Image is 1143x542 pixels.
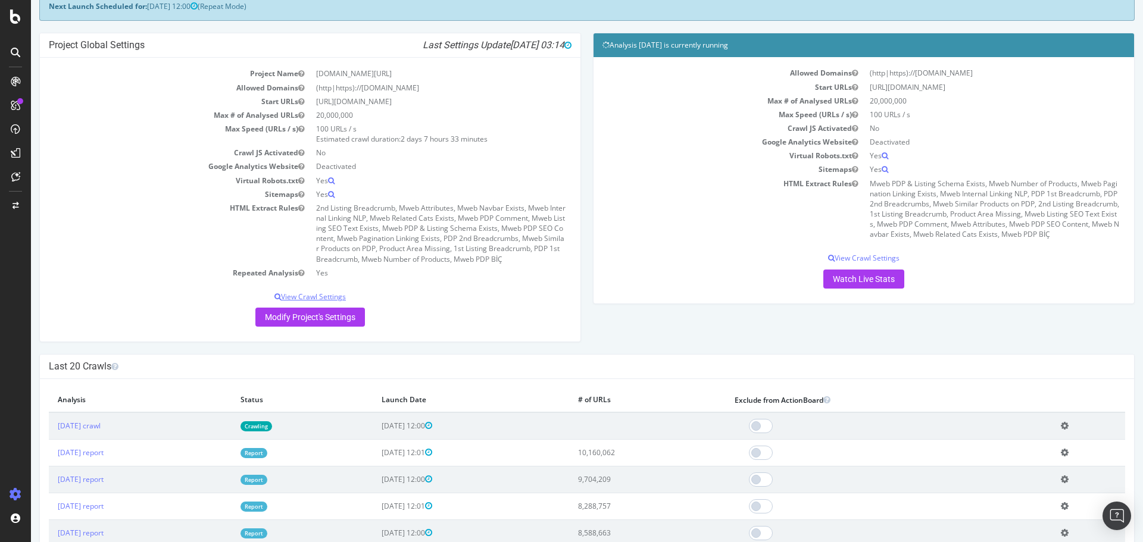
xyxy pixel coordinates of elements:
[351,421,401,431] span: [DATE] 12:00
[833,135,1094,149] td: Deactivated
[279,146,541,159] td: No
[351,474,401,484] span: [DATE] 12:00
[27,421,70,431] a: [DATE] crawl
[279,201,541,266] td: 2nd Listing Breadcrumb, Mweb Attributes, Mweb Navbar Exists, Mweb Internal Linking NLP, Mweb Rela...
[18,39,541,51] h4: Project Global Settings
[201,388,342,412] th: Status
[351,528,401,538] span: [DATE] 12:00
[27,528,73,538] a: [DATE] report
[18,81,279,95] td: Allowed Domains
[18,108,279,122] td: Max # of Analysed URLs
[279,174,541,187] td: Yes
[116,1,167,11] span: [DATE] 12:00
[210,502,236,512] a: Report
[279,81,541,95] td: (http|https)://[DOMAIN_NAME]
[538,466,695,493] td: 9,704,209
[538,493,695,519] td: 8,288,757
[18,174,279,187] td: Virtual Robots.txt
[18,266,279,280] td: Repeated Analysis
[571,121,833,135] td: Crawl JS Activated
[224,308,334,327] a: Modify Project's Settings
[18,201,279,266] td: HTML Extract Rules
[18,67,279,80] td: Project Name
[18,159,279,173] td: Google Analytics Website
[571,177,833,242] td: HTML Extract Rules
[479,39,541,51] span: [DATE] 03:14
[279,266,541,280] td: Yes
[279,108,541,122] td: 20,000,000
[571,162,833,176] td: Sitemaps
[279,67,541,80] td: [DOMAIN_NAME][URL]
[833,162,1094,176] td: Yes
[279,187,541,201] td: Yes
[833,121,1094,135] td: No
[571,253,1094,263] p: View Crawl Settings
[695,388,1020,412] th: Exclude from ActionBoard
[18,1,116,11] strong: Next Launch Scheduled for:
[571,108,833,121] td: Max Speed (URLs / s)
[538,388,695,412] th: # of URLs
[18,122,279,146] td: Max Speed (URLs / s)
[392,39,541,51] i: Last Settings Update
[342,388,538,412] th: Launch Date
[571,135,833,149] td: Google Analytics Website
[571,149,833,162] td: Virtual Robots.txt
[18,146,279,159] td: Crawl JS Activated
[833,149,1094,162] td: Yes
[279,95,541,108] td: [URL][DOMAIN_NAME]
[18,388,201,412] th: Analysis
[833,80,1094,94] td: [URL][DOMAIN_NAME]
[833,94,1094,108] td: 20,000,000
[210,475,236,485] a: Report
[571,80,833,94] td: Start URLs
[18,292,541,302] p: View Crawl Settings
[538,439,695,466] td: 10,160,062
[571,39,1094,51] h4: Analysis [DATE] is currently running
[571,66,833,80] td: Allowed Domains
[18,95,279,108] td: Start URLs
[792,270,873,289] a: Watch Live Stats
[351,447,401,458] span: [DATE] 12:01
[27,447,73,458] a: [DATE] report
[1103,502,1131,530] div: Open Intercom Messenger
[18,187,279,201] td: Sitemaps
[833,108,1094,121] td: 100 URLs / s
[833,177,1094,242] td: Mweb PDP & Listing Schema Exists, Mweb Number of Products, Mweb Pagination Linking Exists, Mweb I...
[27,501,73,511] a: [DATE] report
[210,448,236,458] a: Report
[833,66,1094,80] td: (http|https)://[DOMAIN_NAME]
[210,528,236,538] a: Report
[279,122,541,146] td: 100 URLs / s Estimated crawl duration:
[210,421,241,431] a: Crawling
[351,501,401,511] span: [DATE] 12:01
[27,474,73,484] a: [DATE] report
[18,361,1094,372] h4: Last 20 Crawls
[571,94,833,108] td: Max # of Analysed URLs
[370,134,457,144] span: 2 days 7 hours 33 minutes
[279,159,541,173] td: Deactivated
